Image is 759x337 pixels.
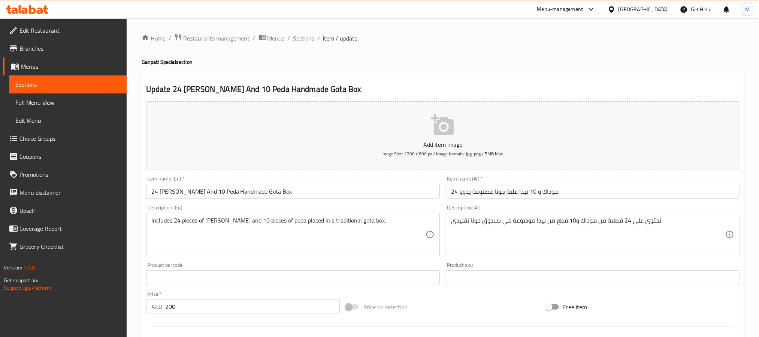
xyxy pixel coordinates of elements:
[19,242,121,251] span: Grocery Checklist
[293,34,315,43] a: Sections
[3,220,127,238] a: Coverage Report
[183,34,250,43] span: Restaurants management
[146,270,440,285] input: Please enter product barcode
[3,165,127,184] a: Promotions
[3,238,127,256] a: Grocery Checklist
[4,263,22,272] span: Version:
[142,34,166,43] a: Home
[169,34,171,43] li: /
[23,263,35,272] span: 1.0.0
[142,58,744,66] h4: Ganpati Special section
[151,302,162,311] p: AED
[19,224,121,233] span: Coverage Report
[146,184,440,199] input: Enter name En
[19,188,121,197] span: Menu disclaimer
[563,302,587,311] span: Free item
[363,302,408,311] span: Price on selection
[15,98,121,107] span: Full Menu View
[267,34,285,43] span: Menus
[318,34,320,43] li: /
[19,26,121,35] span: Edit Restaurant
[9,111,127,129] a: Edit Menu
[3,129,127,147] a: Choice Groups
[142,33,744,43] nav: breadcrumb
[15,116,121,125] span: Edit Menu
[158,140,728,149] p: Add item image
[19,152,121,161] span: Coupons
[19,206,121,215] span: Upsell
[146,101,740,170] button: Add item imageImage Size: 1200 x 800 px / Image formats: jpg, png / 5MB Max.
[165,299,340,314] input: Please enter price
[288,34,290,43] li: /
[3,39,127,57] a: Branches
[3,57,127,75] a: Menus
[3,147,127,165] a: Coupons
[19,134,121,143] span: Choice Groups
[4,283,51,293] a: Support.OpsPlatform
[21,62,121,71] span: Menus
[258,33,285,43] a: Menus
[619,5,668,14] div: [GEOGRAPHIC_DATA]
[146,84,740,95] h2: Update 24 [PERSON_NAME] And 10 Peda Handmade Gota Box
[537,5,583,14] div: Menu-management
[3,184,127,202] a: Menu disclaimer
[323,34,358,43] span: item / update
[446,270,740,285] input: Please enter product sku
[253,34,255,43] li: /
[151,217,426,253] textarea: Includes 24 pieces of [PERSON_NAME] and 10 pieces of peda placed in a traditional gota box.
[446,184,740,199] input: Enter name Ar
[174,33,250,43] a: Restaurants management
[381,149,504,158] span: Image Size: 1200 x 800 px / Image formats: jpg, png / 5MB Max.
[19,170,121,179] span: Promotions
[4,275,38,285] span: Get support on:
[19,44,121,53] span: Branches
[746,5,750,14] span: M
[9,93,127,111] a: Full Menu View
[3,21,127,39] a: Edit Restaurant
[451,217,725,253] textarea: تحتوي على 24 قطعة من موداك و10 قطع من بيدا موضوعة في صندوق جوتا تقليدي.
[15,80,121,89] span: Sections
[3,202,127,220] a: Upsell
[9,75,127,93] a: Sections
